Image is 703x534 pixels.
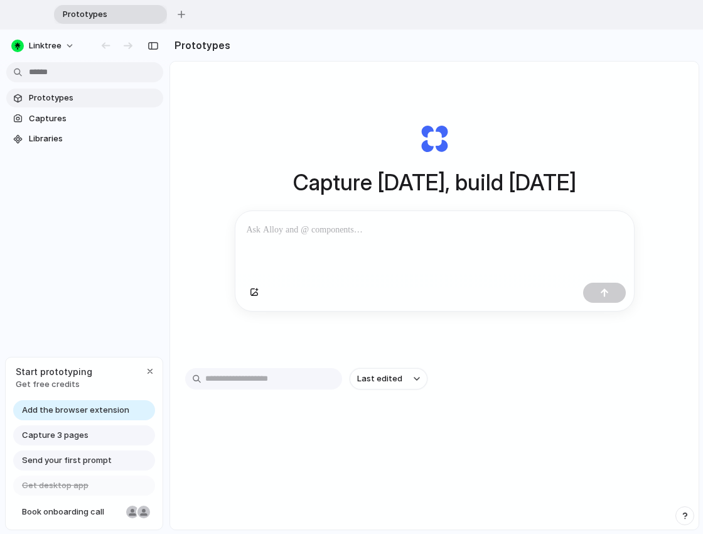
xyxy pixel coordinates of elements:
div: Prototypes [54,5,167,24]
h1: Capture [DATE], build [DATE] [293,166,576,199]
span: Linktree [29,40,62,52]
span: Send your first prompt [22,454,112,467]
a: Add the browser extension [13,400,155,420]
a: Book onboarding call [13,502,155,522]
button: Last edited [350,368,427,390]
a: Prototypes [6,89,163,107]
span: Last edited [357,373,402,385]
span: Prototypes [58,8,147,21]
span: Get free credits [16,378,92,391]
div: Nicole Kubica [125,504,140,520]
span: Libraries [29,133,158,145]
button: Linktree [6,36,81,56]
span: Prototypes [29,92,158,104]
span: Book onboarding call [22,506,121,518]
span: Start prototyping [16,365,92,378]
span: Add the browser extension [22,404,129,417]
a: Libraries [6,129,163,148]
span: Get desktop app [22,479,89,492]
span: Capture 3 pages [22,429,89,442]
h2: Prototypes [169,38,230,53]
span: Captures [29,112,158,125]
div: Christian Iacullo [136,504,151,520]
a: Captures [6,109,163,128]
